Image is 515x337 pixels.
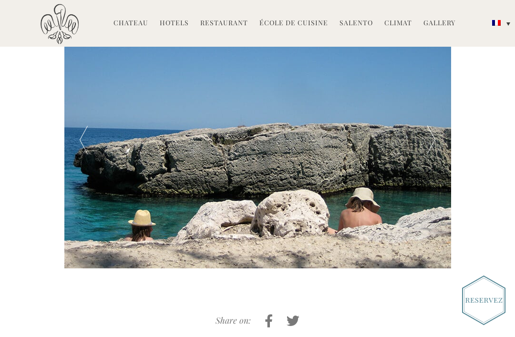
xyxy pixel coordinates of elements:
a: Gallery [423,18,455,29]
a: Climat [384,18,412,29]
img: Castello di Ugento [41,4,79,44]
img: Book_Button_French.png [462,276,505,325]
a: Chateau [113,18,148,29]
a: Hotels [160,18,189,29]
a: Restaurant [200,18,248,29]
h4: Share on: [216,316,251,326]
img: Français [492,20,501,26]
a: Salento [340,18,373,29]
a: École de Cuisine [259,18,328,29]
